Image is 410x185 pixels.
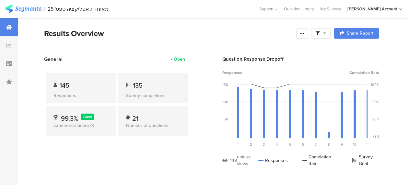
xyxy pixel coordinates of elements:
span: 3 [263,142,265,147]
span: Good [83,114,92,119]
div: 21 [132,114,138,120]
span: 99.3% [61,114,78,123]
div: 93% [372,99,379,105]
div: Responses [53,92,108,99]
div: | [44,5,45,13]
span: 4 [276,142,278,147]
div: 150 [222,82,228,87]
div: Survey Goal [352,154,379,167]
span: 7 [315,142,317,147]
span: General [44,55,63,63]
span: 9 [341,142,343,147]
div: Results Overview [44,28,293,39]
span: 8 [328,142,330,147]
div: Responses [258,154,288,167]
span: Completion Rate [349,70,379,76]
a: Question Library [281,6,317,12]
div: 100% [371,82,379,87]
div: 100 [222,99,228,105]
div: 79% [372,134,379,139]
div: 86% [372,117,379,122]
img: segmanta logo [5,5,41,13]
span: 135 [133,80,143,90]
span: Number of questions [126,122,169,129]
div: [PERSON_NAME] Account [347,6,397,12]
div: Support [259,4,277,14]
span: 145 [60,80,69,90]
div: Open [174,56,185,63]
div: unique views [237,154,258,167]
div: Survey completions [126,92,181,99]
span: 10 [353,142,357,147]
div: 148 [230,157,237,164]
span: 5 [289,142,291,147]
div: 50 [224,117,228,122]
div: Question Response Dropoff [222,55,379,63]
span: 2 [250,142,252,147]
span: 6 [302,142,304,147]
span: Experience Score [53,122,89,129]
div: Completion Rate [302,154,337,167]
a: My Surveys [317,6,344,12]
span: Share Report [347,31,373,36]
span: 11 [366,142,369,147]
div: מאוחדת אפליקציה ספט' 25 [48,6,109,12]
span: Responses [222,70,242,76]
span: 1 [237,142,239,147]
